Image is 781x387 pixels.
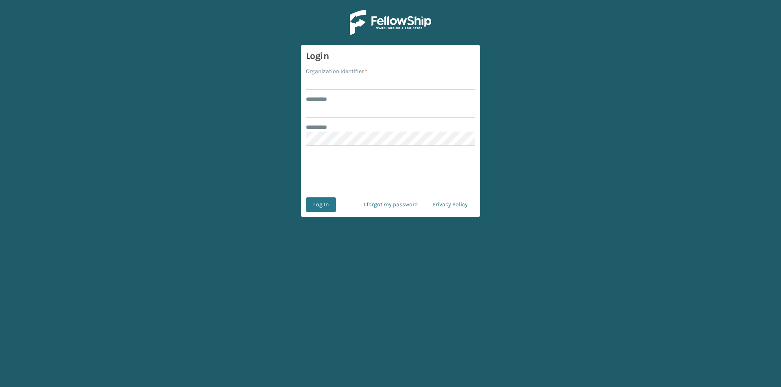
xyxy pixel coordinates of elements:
[306,67,367,76] label: Organization Identifier
[329,156,452,188] iframe: reCAPTCHA
[306,197,336,212] button: Log In
[306,50,475,62] h3: Login
[356,197,425,212] a: I forgot my password
[350,10,431,35] img: Logo
[425,197,475,212] a: Privacy Policy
